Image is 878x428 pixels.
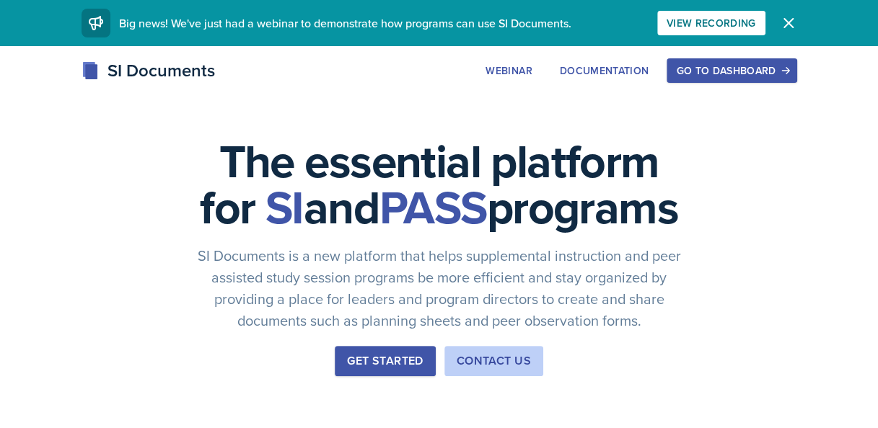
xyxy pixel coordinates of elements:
[444,346,543,376] button: Contact Us
[667,17,756,29] div: View Recording
[550,58,659,83] button: Documentation
[476,58,541,83] button: Webinar
[82,58,215,84] div: SI Documents
[347,352,423,370] div: Get Started
[486,65,532,76] div: Webinar
[667,58,796,83] button: Go to Dashboard
[457,352,531,370] div: Contact Us
[657,11,765,35] button: View Recording
[119,15,571,31] span: Big news! We've just had a webinar to demonstrate how programs can use SI Documents.
[335,346,435,376] button: Get Started
[560,65,649,76] div: Documentation
[676,65,787,76] div: Go to Dashboard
